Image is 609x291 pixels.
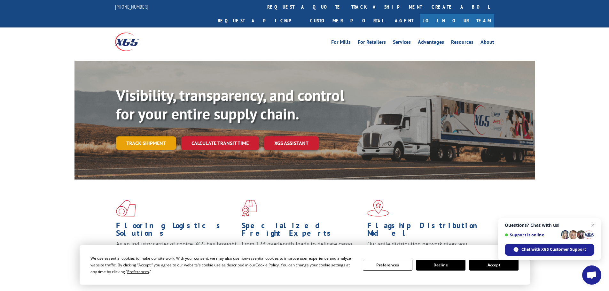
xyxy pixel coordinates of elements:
button: Decline [416,260,465,271]
span: Chat with XGS Customer Support [521,247,586,252]
span: Questions? Chat with us! [505,223,594,228]
b: Visibility, transparency, and control for your entire supply chain. [116,85,344,124]
a: Join Our Team [420,14,494,27]
h1: Flooring Logistics Solutions [116,222,237,240]
a: Agent [388,14,420,27]
img: xgs-icon-flagship-distribution-model-red [367,200,389,217]
a: Customer Portal [305,14,388,27]
div: Open chat [582,265,601,285]
a: Services [393,40,411,47]
a: For Retailers [358,40,386,47]
a: Resources [451,40,473,47]
a: About [480,40,494,47]
div: We use essential cookies to make our site work. With your consent, we may also use non-essential ... [90,255,355,275]
div: Cookie Consent Prompt [80,245,530,285]
button: Accept [469,260,519,271]
a: Calculate transit time [181,136,259,150]
button: Preferences [363,260,412,271]
span: Close chat [589,221,597,229]
p: From 123 overlength loads to delicate cargo, our experienced staff knows the best way to move you... [242,240,363,269]
span: Support is online [505,233,558,237]
span: Cookie Policy [255,262,279,268]
a: Advantages [418,40,444,47]
h1: Specialized Freight Experts [242,222,363,240]
span: Our agile distribution network gives you nationwide inventory management on demand. [367,240,485,255]
span: Preferences [127,269,149,274]
a: Request a pickup [213,14,305,27]
span: As an industry carrier of choice, XGS has brought innovation and dedication to flooring logistics... [116,240,237,263]
a: [PHONE_NUMBER] [115,4,148,10]
h1: Flagship Distribution Model [367,222,488,240]
img: xgs-icon-focused-on-flooring-red [242,200,257,217]
a: Track shipment [116,136,176,150]
a: XGS ASSISTANT [264,136,319,150]
img: xgs-icon-total-supply-chain-intelligence-red [116,200,136,217]
a: For Mills [331,40,351,47]
div: Chat with XGS Customer Support [505,244,594,256]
